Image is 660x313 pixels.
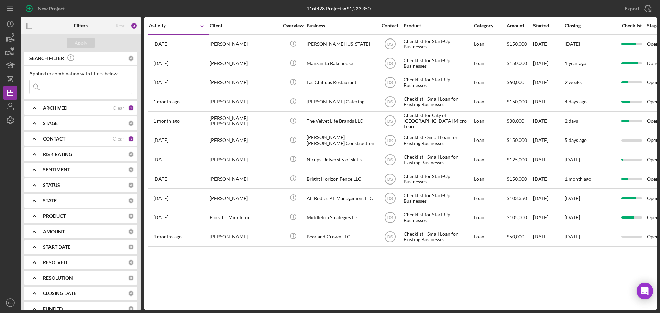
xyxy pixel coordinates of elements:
div: Reset [115,23,127,29]
b: STATE [43,198,57,203]
div: $150,000 [507,54,532,72]
b: FUNDED [43,306,63,312]
b: RESOLUTION [43,275,73,281]
div: Bright Horizon Fence LLC [307,170,375,188]
b: Filters [74,23,88,29]
div: Clear [113,105,124,111]
div: [DATE] [533,131,564,149]
div: 0 [128,275,134,281]
div: Manzanita Bakehouse [307,54,375,72]
b: CLOSING DATE [43,291,76,296]
div: 1 [128,136,134,142]
div: Amount [507,23,532,29]
div: Nirups University of skills [307,150,375,169]
div: Checklist - Small Loan for Existing Businesses [404,93,472,111]
div: Las Chihuas Restaurant [307,74,375,92]
div: Bear and Crown LLC [307,227,375,246]
div: 0 [128,55,134,62]
time: 2 weeks [565,79,582,85]
text: DS [387,177,393,181]
div: $150,000 [507,93,532,111]
div: $30,000 [507,112,532,130]
time: 4 days ago [565,99,587,104]
b: RESOLVED [43,260,67,265]
div: Checklist for Start-Up Businesses [404,74,472,92]
div: Checklist for Start-Up Businesses [404,189,472,207]
text: DS [387,235,393,239]
text: DS [387,138,393,143]
div: 0 [128,244,134,250]
b: PRODUCT [43,213,66,219]
div: $60,000 [507,74,532,92]
div: [PERSON_NAME] [PERSON_NAME] [210,112,278,130]
div: [DATE] [533,227,564,246]
div: Loan [474,93,506,111]
b: STATUS [43,182,60,188]
div: Loan [474,54,506,72]
div: [DATE] [533,208,564,226]
time: 2025-07-15 20:17 [153,137,168,143]
div: Apply [75,38,87,48]
time: 2025-06-19 21:10 [153,195,168,201]
div: [DATE] [533,112,564,130]
div: Applied in combination with filters below [29,71,132,76]
time: 2025-08-21 04:05 [153,60,168,66]
div: Closing [565,23,616,29]
div: 0 [128,213,134,219]
div: $50,000 [507,227,532,246]
div: Checklist - Small Loan for Existing Businesses [404,150,472,169]
div: Loan [474,35,506,53]
time: 1 month ago [565,176,591,182]
div: [PERSON_NAME] [210,35,278,53]
time: [DATE] [565,234,580,239]
div: Export [625,2,639,15]
div: 0 [128,198,134,204]
div: 0 [128,167,134,173]
div: $105,000 [507,208,532,226]
div: All Bodies PT Management LLC [307,189,375,207]
text: DS [387,100,393,104]
div: New Project [38,2,65,15]
text: DS [387,196,393,201]
div: $150,000 [507,131,532,149]
button: Apply [67,38,95,48]
div: Open Intercom Messenger [637,283,653,299]
time: 2025-04-21 23:11 [153,234,182,239]
div: [PERSON_NAME] [210,227,278,246]
div: Loan [474,227,506,246]
time: 2025-06-03 18:26 [153,215,168,220]
text: DS [387,157,393,162]
b: AMOUNT [43,229,65,234]
time: [DATE] [565,157,580,163]
time: 2025-08-19 17:07 [153,80,168,85]
text: DS [387,42,393,47]
div: [PERSON_NAME] [210,131,278,149]
div: Loan [474,170,506,188]
div: [DATE] [533,189,564,207]
div: 0 [128,182,134,188]
div: [PERSON_NAME] [210,189,278,207]
div: [PERSON_NAME] [PERSON_NAME] Construction [307,131,375,149]
b: STAGE [43,121,58,126]
div: Client [210,23,278,29]
b: ARCHIVED [43,105,67,111]
div: 0 [128,290,134,297]
div: Porsche Middleton [210,208,278,226]
div: Contact [377,23,403,29]
div: Loan [474,74,506,92]
time: 2025-07-28 17:39 [153,99,180,104]
time: [DATE] [565,41,580,47]
time: [DATE] [565,214,580,220]
div: [PERSON_NAME] [210,170,278,188]
div: [DATE] [533,74,564,92]
div: Checklist - Small Loan for Existing Businesses [404,227,472,246]
time: 2 days [565,118,578,124]
text: DS [387,61,393,66]
div: Overview [280,23,306,29]
div: $150,000 [507,170,532,188]
text: DS [387,119,393,124]
div: Loan [474,131,506,149]
div: 0 [128,120,134,126]
div: 0 [128,259,134,266]
div: Checklist for Start-Up Businesses [404,35,472,53]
